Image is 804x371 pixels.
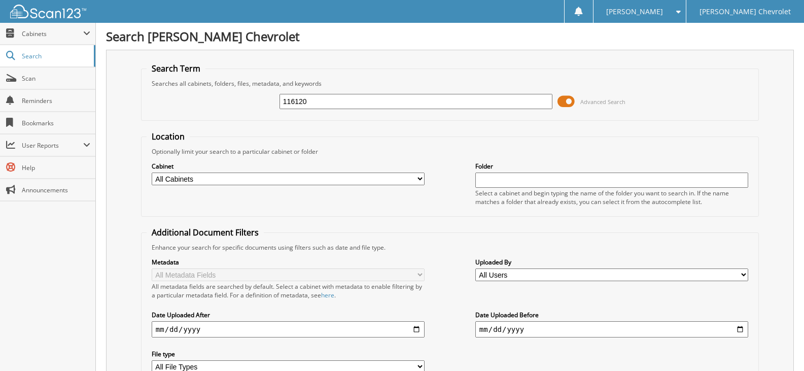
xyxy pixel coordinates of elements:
[321,291,334,299] a: here
[147,63,205,74] legend: Search Term
[22,186,90,194] span: Announcements
[22,96,90,105] span: Reminders
[152,162,425,171] label: Cabinet
[580,98,625,106] span: Advanced Search
[606,9,663,15] span: [PERSON_NAME]
[106,28,794,45] h1: Search [PERSON_NAME] Chevrolet
[152,282,425,299] div: All metadata fields are searched by default. Select a cabinet with metadata to enable filtering b...
[152,350,425,358] label: File type
[22,141,83,150] span: User Reports
[147,147,753,156] div: Optionally limit your search to a particular cabinet or folder
[147,243,753,252] div: Enhance your search for specific documents using filters such as date and file type.
[475,162,748,171] label: Folder
[147,131,190,142] legend: Location
[152,321,425,338] input: start
[475,311,748,319] label: Date Uploaded Before
[700,9,791,15] span: [PERSON_NAME] Chevrolet
[22,163,90,172] span: Help
[475,321,748,338] input: end
[475,189,748,206] div: Select a cabinet and begin typing the name of the folder you want to search in. If the name match...
[147,227,264,238] legend: Additional Document Filters
[152,258,425,266] label: Metadata
[475,258,748,266] label: Uploaded By
[10,5,86,18] img: scan123-logo-white.svg
[22,74,90,83] span: Scan
[22,119,90,127] span: Bookmarks
[22,29,83,38] span: Cabinets
[152,311,425,319] label: Date Uploaded After
[22,52,89,60] span: Search
[147,79,753,88] div: Searches all cabinets, folders, files, metadata, and keywords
